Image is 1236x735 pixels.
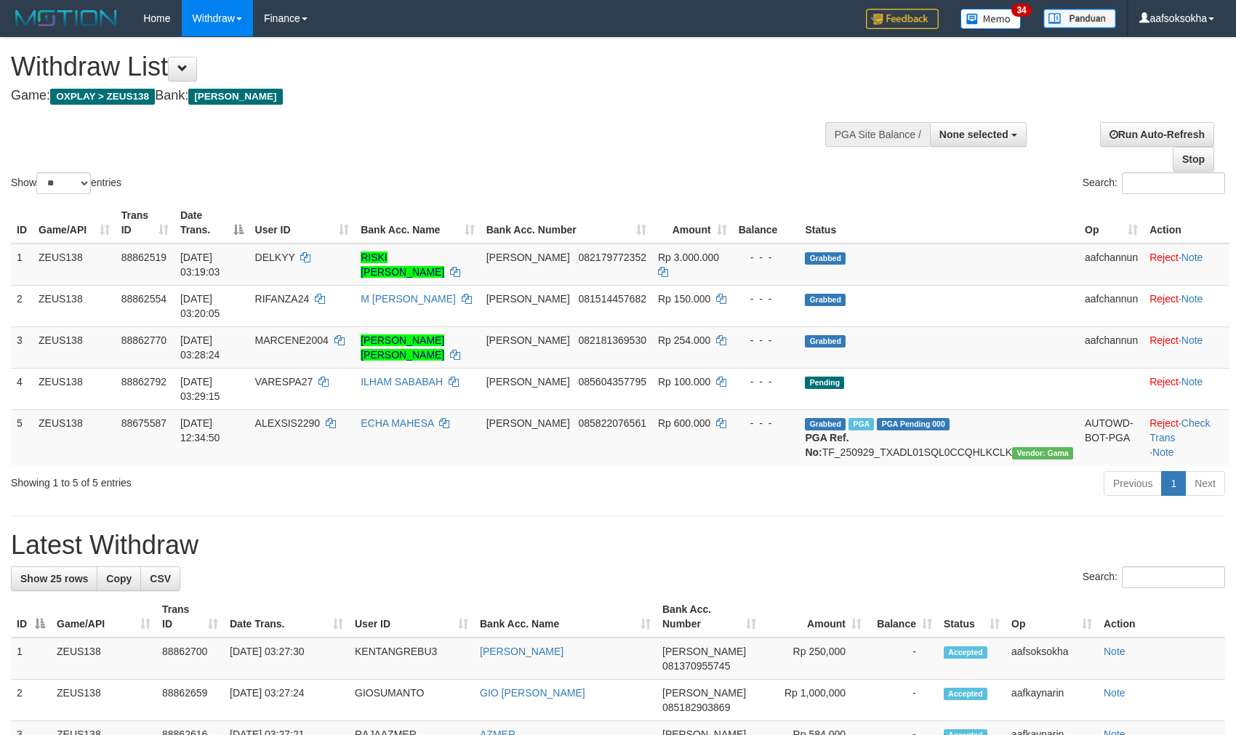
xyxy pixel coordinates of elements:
th: ID [11,202,33,244]
div: - - - [739,250,794,265]
td: ZEUS138 [33,285,116,326]
td: [DATE] 03:27:30 [224,638,349,680]
th: Status: activate to sort column ascending [938,596,1006,638]
input: Search: [1122,172,1225,194]
span: [DATE] 03:19:03 [180,252,220,278]
span: [PERSON_NAME] [662,646,746,657]
span: Vendor URL: https://trx31.1velocity.biz [1012,447,1073,459]
a: Note [1152,446,1174,458]
span: 88862519 [121,252,166,263]
span: Copy 085822076561 to clipboard [579,417,646,429]
a: Note [1181,334,1203,346]
td: 3 [11,326,33,368]
a: M [PERSON_NAME] [361,293,456,305]
td: 2 [11,680,51,721]
span: ALEXSIS2290 [255,417,321,429]
td: ZEUS138 [51,638,156,680]
th: Action [1144,202,1229,244]
span: Grabbed [805,252,846,265]
img: MOTION_logo.png [11,7,121,29]
span: [PERSON_NAME] [486,252,570,263]
td: aafchannun [1079,285,1144,326]
a: Note [1104,687,1125,699]
span: 88675587 [121,417,166,429]
td: ZEUS138 [33,368,116,409]
span: [PERSON_NAME] [486,293,570,305]
td: aafchannun [1079,326,1144,368]
button: None selected [930,122,1027,147]
a: Reject [1149,417,1179,429]
a: Reject [1149,293,1179,305]
th: Bank Acc. Name: activate to sort column ascending [474,596,657,638]
span: [DATE] 03:20:05 [180,293,220,319]
span: None selected [939,129,1008,140]
span: Rp 600.000 [658,417,710,429]
span: 88862792 [121,376,166,387]
td: 1 [11,244,33,286]
input: Search: [1122,566,1225,588]
span: [DATE] 12:34:50 [180,417,220,443]
span: Copy 085604357795 to clipboard [579,376,646,387]
th: Amount: activate to sort column ascending [652,202,733,244]
td: 88862659 [156,680,224,721]
span: Grabbed [805,335,846,348]
th: Amount: activate to sort column ascending [762,596,867,638]
a: ILHAM SABABAH [361,376,443,387]
th: Balance [733,202,800,244]
select: Showentries [36,172,91,194]
td: Rp 250,000 [762,638,867,680]
span: Copy 085182903869 to clipboard [662,702,730,713]
span: [PERSON_NAME] [486,376,570,387]
span: Grabbed [805,418,846,430]
td: - [867,638,938,680]
span: Copy [106,573,132,585]
td: Rp 1,000,000 [762,680,867,721]
td: ZEUS138 [51,680,156,721]
td: 88862700 [156,638,224,680]
span: Grabbed [805,294,846,306]
a: Note [1181,376,1203,387]
h1: Withdraw List [11,52,809,81]
span: [PERSON_NAME] [486,417,570,429]
span: 34 [1011,4,1031,17]
a: GIO [PERSON_NAME] [480,687,585,699]
td: · [1144,285,1229,326]
span: VARESPA27 [255,376,313,387]
span: Copy 082181369530 to clipboard [579,334,646,346]
span: Marked by aafpengsreynich [848,418,874,430]
td: ZEUS138 [33,326,116,368]
td: KENTANGREBU3 [349,638,474,680]
td: · [1144,368,1229,409]
span: RIFANZA24 [255,293,310,305]
span: [PERSON_NAME] [662,687,746,699]
a: Note [1181,252,1203,263]
td: AUTOWD-BOT-PGA [1079,409,1144,465]
span: [PERSON_NAME] [188,89,282,105]
td: GIOSUMANTO [349,680,474,721]
span: Rp 100.000 [658,376,710,387]
a: ECHA MAHESA [361,417,433,429]
th: Op: activate to sort column ascending [1006,596,1098,638]
span: OXPLAY > ZEUS138 [50,89,155,105]
span: [DATE] 03:29:15 [180,376,220,402]
a: Next [1185,471,1225,496]
h1: Latest Withdraw [11,531,1225,560]
div: - - - [739,374,794,389]
span: PGA Pending [877,418,950,430]
th: Bank Acc. Number: activate to sort column ascending [657,596,762,638]
th: Game/API: activate to sort column ascending [51,596,156,638]
td: ZEUS138 [33,409,116,465]
a: Run Auto-Refresh [1100,122,1214,147]
th: Game/API: activate to sort column ascending [33,202,116,244]
td: · [1144,244,1229,286]
td: TF_250929_TXADL01SQL0CCQHLKCLK [799,409,1079,465]
td: 1 [11,638,51,680]
span: Copy 082179772352 to clipboard [579,252,646,263]
td: aafkaynarin [1006,680,1098,721]
span: Rp 3.000.000 [658,252,719,263]
td: aafchannun [1079,244,1144,286]
span: Rp 254.000 [658,334,710,346]
span: Copy 081370955745 to clipboard [662,660,730,672]
img: Button%20Memo.svg [960,9,1022,29]
td: ZEUS138 [33,244,116,286]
